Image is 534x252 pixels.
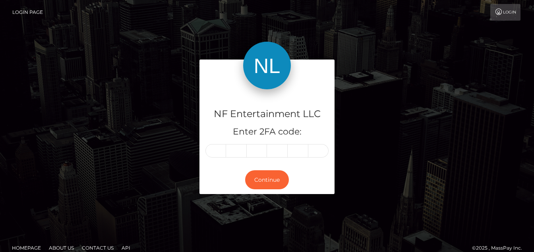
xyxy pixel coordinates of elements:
h4: NF Entertainment LLC [205,107,329,121]
h5: Enter 2FA code: [205,126,329,138]
a: Login Page [12,4,43,21]
button: Continue [245,170,289,190]
img: NF Entertainment LLC [243,42,291,89]
a: Login [490,4,520,21]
